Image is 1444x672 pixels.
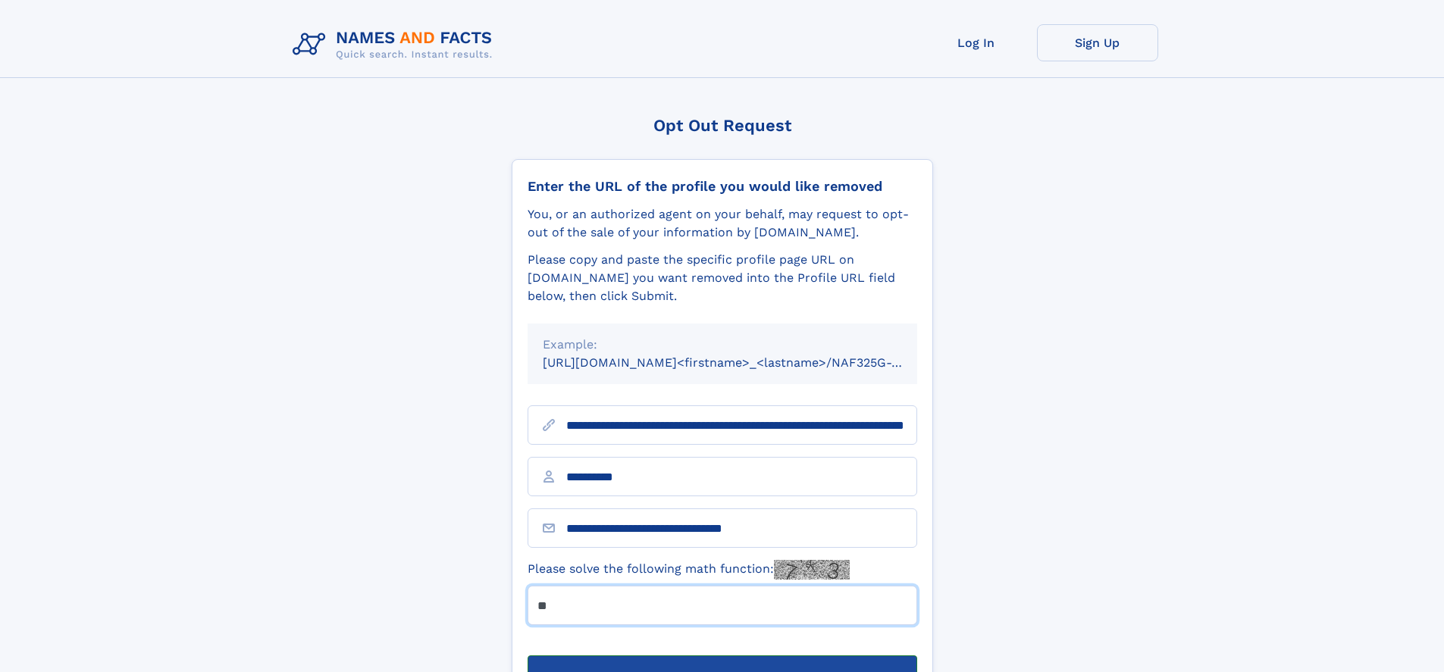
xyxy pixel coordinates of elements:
[528,251,917,305] div: Please copy and paste the specific profile page URL on [DOMAIN_NAME] you want removed into the Pr...
[528,178,917,195] div: Enter the URL of the profile you would like removed
[543,355,946,370] small: [URL][DOMAIN_NAME]<firstname>_<lastname>/NAF325G-xxxxxxxx
[528,560,850,580] label: Please solve the following math function:
[1037,24,1158,61] a: Sign Up
[287,24,505,65] img: Logo Names and Facts
[512,116,933,135] div: Opt Out Request
[916,24,1037,61] a: Log In
[528,205,917,242] div: You, or an authorized agent on your behalf, may request to opt-out of the sale of your informatio...
[543,336,902,354] div: Example:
